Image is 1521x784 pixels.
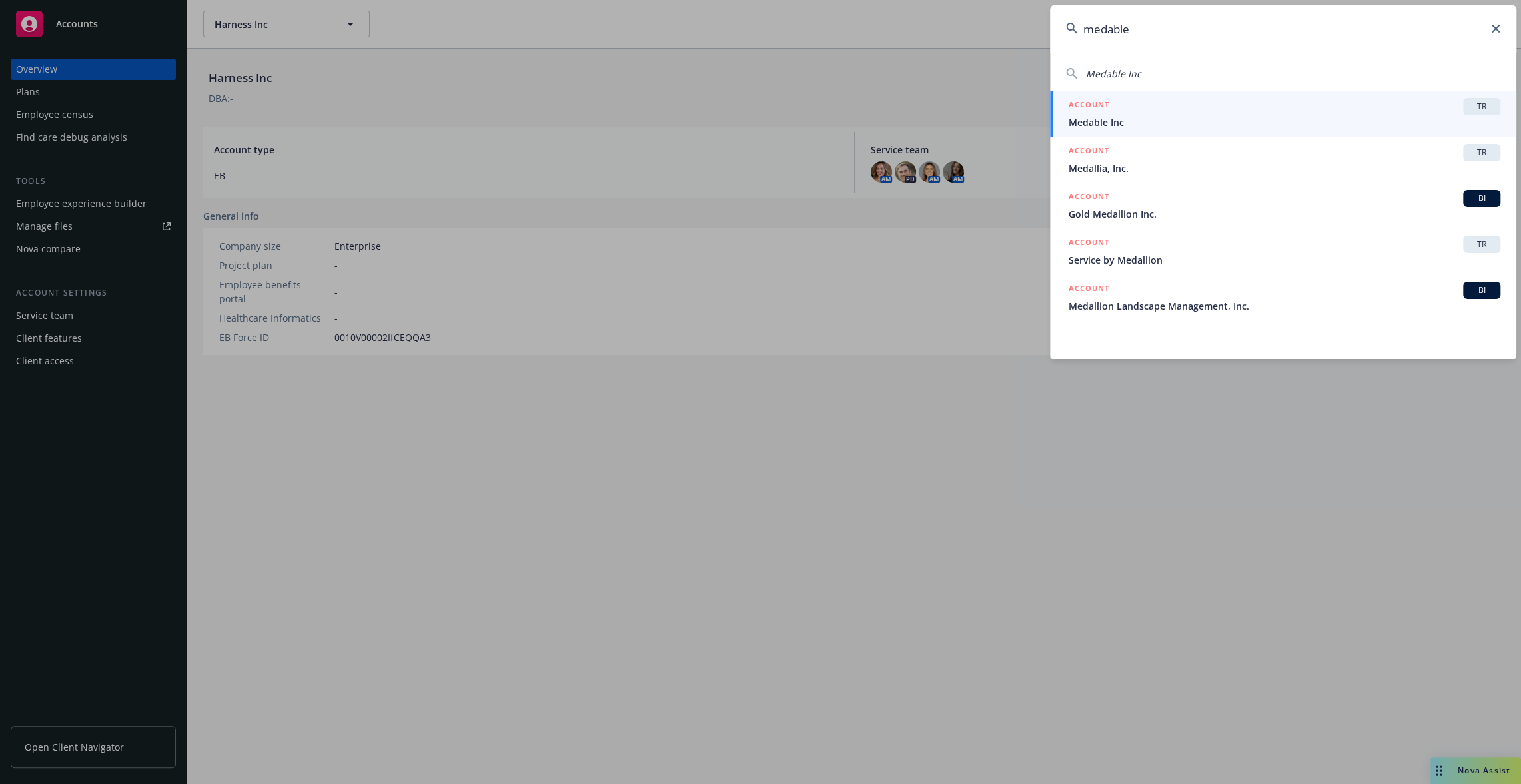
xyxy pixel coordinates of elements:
a: ACCOUNTBIGold Medallion Inc. [1050,183,1516,228]
a: ACCOUNTTRMedallia, Inc. [1050,137,1516,183]
h5: ACCOUNT [1069,98,1109,114]
span: Medallion Landscape Management, Inc. [1069,299,1500,313]
span: Medable Inc [1086,67,1141,80]
span: TR [1468,147,1495,159]
h5: ACCOUNT [1069,282,1109,298]
span: TR [1468,101,1495,113]
span: Gold Medallion Inc. [1069,207,1500,221]
span: Medallia, Inc. [1069,161,1500,175]
a: ACCOUNTTRMedable Inc [1050,91,1516,137]
h5: ACCOUNT [1069,236,1109,252]
h5: ACCOUNT [1069,144,1109,160]
a: ACCOUNTBIMedallion Landscape Management, Inc. [1050,274,1516,320]
span: BI [1468,193,1495,204]
span: BI [1468,284,1495,296]
input: Search... [1050,5,1516,53]
span: TR [1468,238,1495,250]
h5: ACCOUNT [1069,190,1109,206]
span: Service by Medallion [1069,253,1500,267]
a: ACCOUNTTRService by Medallion [1050,228,1516,274]
span: Medable Inc [1069,115,1500,129]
